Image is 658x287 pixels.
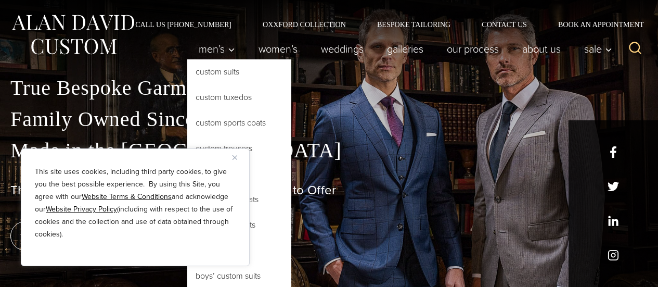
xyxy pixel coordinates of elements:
a: Book an Appointment [543,21,648,28]
a: Galleries [376,39,435,59]
a: Website Privacy Policy [46,204,117,215]
span: Men’s [199,44,235,54]
a: About Us [511,39,573,59]
img: Close [233,155,237,160]
nav: Primary Navigation [187,39,618,59]
a: weddings [309,39,376,59]
p: This site uses cookies, including third party cookies, to give you the best possible experience. ... [35,166,236,241]
img: Alan David Custom [10,11,135,58]
a: Custom Suits [187,59,291,84]
a: Contact Us [466,21,543,28]
h1: The Best Custom Suits [GEOGRAPHIC_DATA] Has to Offer [10,183,648,198]
a: Women’s [247,39,309,59]
nav: Secondary Navigation [120,21,648,28]
a: Website Terms & Conditions [82,191,172,202]
p: True Bespoke Garments Family Owned Since [DATE] Made in the [GEOGRAPHIC_DATA] [10,72,648,166]
a: Bespoke Tailoring [362,21,466,28]
a: Call Us [PHONE_NUMBER] [120,21,247,28]
button: Close [233,151,245,164]
a: Custom Sports Coats [187,110,291,135]
button: View Search Form [623,36,648,61]
a: book an appointment [10,221,156,251]
a: Custom Trousers [187,136,291,161]
a: Oxxford Collection [247,21,362,28]
a: Our Process [435,39,511,59]
span: Sale [584,44,612,54]
a: Custom Tuxedos [187,85,291,110]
